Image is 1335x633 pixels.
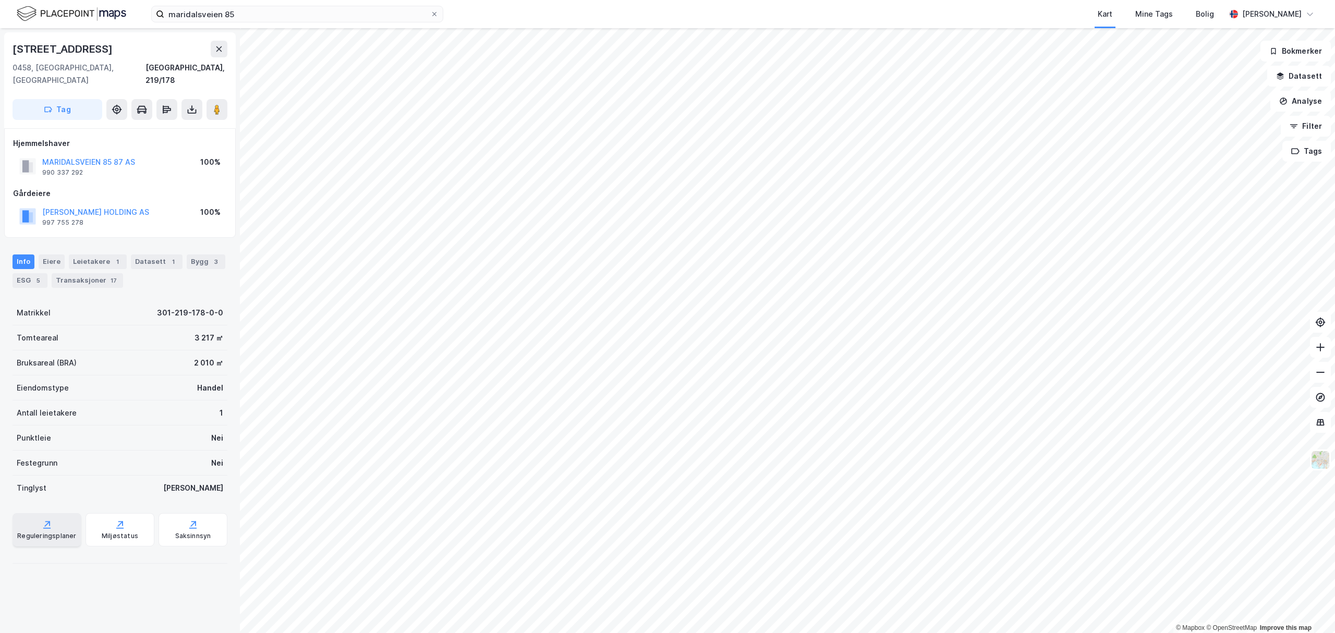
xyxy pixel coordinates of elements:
button: Tags [1282,141,1331,162]
div: Bruksareal (BRA) [17,357,77,369]
div: [STREET_ADDRESS] [13,41,115,57]
div: 301-219-178-0-0 [157,307,223,319]
div: 100% [200,206,221,218]
img: Z [1310,450,1330,470]
div: 3 [211,257,221,267]
div: 0458, [GEOGRAPHIC_DATA], [GEOGRAPHIC_DATA] [13,62,145,87]
div: Eiere [39,254,65,269]
div: [PERSON_NAME] [1242,8,1302,20]
div: Mine Tags [1135,8,1173,20]
div: [PERSON_NAME] [163,482,223,494]
div: Antall leietakere [17,407,77,419]
a: Improve this map [1260,624,1312,631]
div: Gårdeiere [13,187,227,200]
div: 17 [108,275,119,286]
div: Eiendomstype [17,382,69,394]
div: 100% [200,156,221,168]
div: Nei [211,457,223,469]
div: Bygg [187,254,225,269]
div: Bolig [1196,8,1214,20]
div: [GEOGRAPHIC_DATA], 219/178 [145,62,227,87]
div: 997 755 278 [42,218,83,227]
div: Info [13,254,34,269]
div: Tinglyst [17,482,46,494]
div: Festegrunn [17,457,57,469]
input: Søk på adresse, matrikkel, gårdeiere, leietakere eller personer [164,6,430,22]
button: Bokmerker [1260,41,1331,62]
div: 1 [220,407,223,419]
div: Kart [1098,8,1112,20]
div: Handel [197,382,223,394]
div: 3 217 ㎡ [195,332,223,344]
img: logo.f888ab2527a4732fd821a326f86c7f29.svg [17,5,126,23]
div: Miljøstatus [102,532,138,540]
div: 1 [168,257,178,267]
div: Matrikkel [17,307,51,319]
div: 990 337 292 [42,168,83,177]
div: Hjemmelshaver [13,137,227,150]
div: ESG [13,273,47,288]
div: Kontrollprogram for chat [1283,583,1335,633]
button: Analyse [1270,91,1331,112]
div: 2 010 ㎡ [194,357,223,369]
div: Tomteareal [17,332,58,344]
div: Transaksjoner [52,273,123,288]
a: Mapbox [1176,624,1205,631]
div: Datasett [131,254,183,269]
div: Leietakere [69,254,127,269]
button: Datasett [1267,66,1331,87]
iframe: Chat Widget [1283,583,1335,633]
div: 5 [33,275,43,286]
button: Filter [1281,116,1331,137]
div: Saksinnsyn [175,532,211,540]
a: OpenStreetMap [1206,624,1257,631]
div: Punktleie [17,432,51,444]
div: 1 [112,257,123,267]
button: Tag [13,99,102,120]
div: Reguleringsplaner [17,532,76,540]
div: Nei [211,432,223,444]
